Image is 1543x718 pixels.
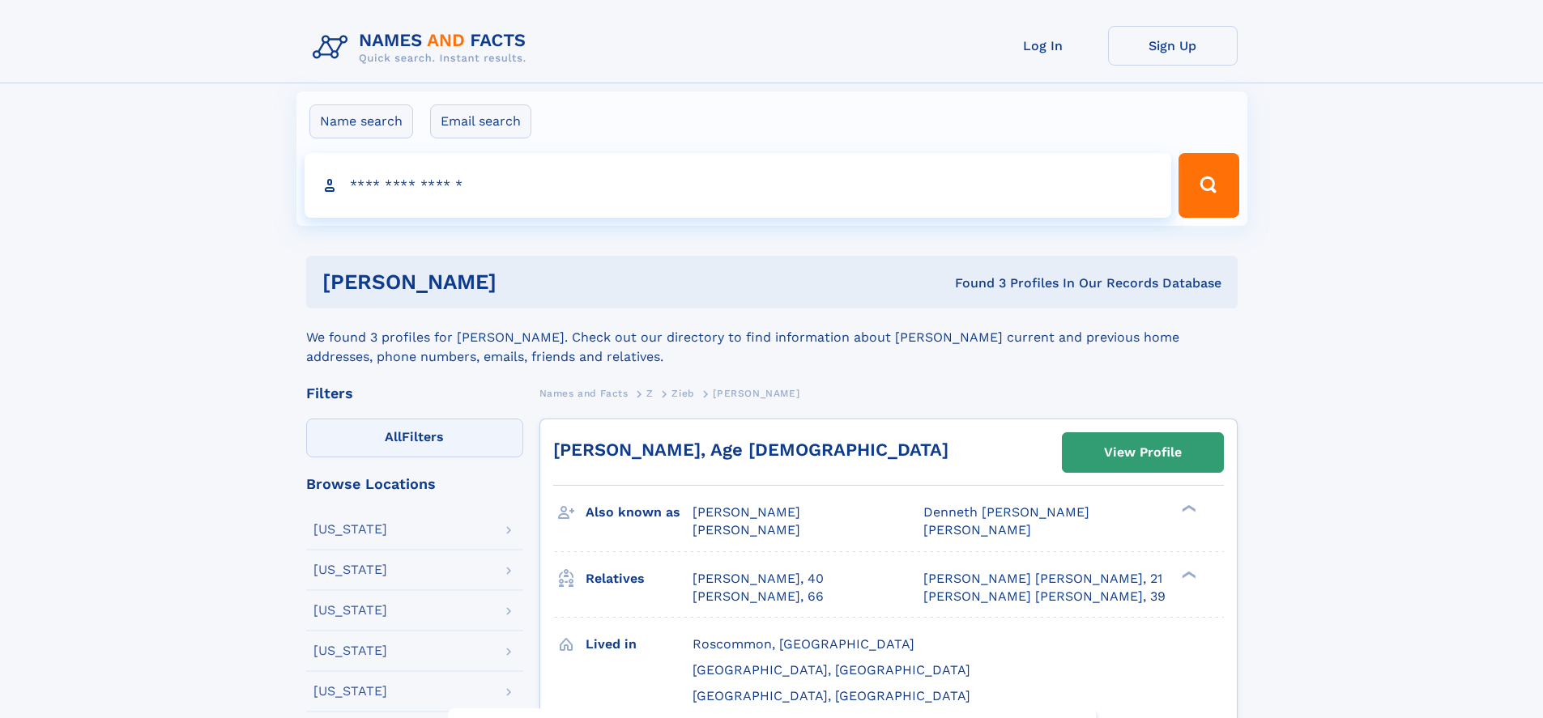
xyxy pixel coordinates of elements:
div: [US_STATE] [313,523,387,536]
button: Search Button [1179,153,1238,218]
span: [PERSON_NAME] [713,388,799,399]
div: Browse Locations [306,477,523,491]
span: [PERSON_NAME] [693,504,800,520]
h3: Also known as [586,499,693,526]
div: View Profile [1104,434,1182,471]
div: ❯ [1178,569,1197,580]
span: Z [646,388,654,399]
div: [US_STATE] [313,604,387,617]
img: Logo Names and Facts [306,26,539,70]
a: [PERSON_NAME], 40 [693,570,824,588]
span: [GEOGRAPHIC_DATA], [GEOGRAPHIC_DATA] [693,662,970,678]
h3: Lived in [586,631,693,658]
span: [PERSON_NAME] [693,522,800,537]
a: Log In [978,26,1108,66]
div: Found 3 Profiles In Our Records Database [726,274,1221,292]
span: [GEOGRAPHIC_DATA], [GEOGRAPHIC_DATA] [693,688,970,703]
label: Name search [309,104,413,138]
a: [PERSON_NAME], 66 [693,588,824,605]
a: [PERSON_NAME] [PERSON_NAME], 39 [923,588,1166,605]
div: [US_STATE] [313,644,387,657]
h1: [PERSON_NAME] [322,272,726,292]
input: search input [305,153,1172,218]
a: Zieb [671,383,694,403]
span: Denneth [PERSON_NAME] [923,504,1089,520]
a: Names and Facts [539,383,629,403]
div: We found 3 profiles for [PERSON_NAME]. Check out our directory to find information about [PERSON_... [306,308,1238,367]
div: ❯ [1178,503,1197,514]
span: [PERSON_NAME] [923,522,1031,537]
a: [PERSON_NAME], Age [DEMOGRAPHIC_DATA] [553,440,948,460]
a: Sign Up [1108,26,1238,66]
a: [PERSON_NAME] [PERSON_NAME], 21 [923,570,1162,588]
span: All [385,429,402,444]
span: Roscommon, [GEOGRAPHIC_DATA] [693,636,914,652]
span: Zieb [671,388,694,399]
a: View Profile [1063,433,1223,472]
h3: Relatives [586,565,693,593]
div: Filters [306,386,523,401]
label: Email search [430,104,531,138]
div: [US_STATE] [313,685,387,698]
div: [US_STATE] [313,563,387,576]
label: Filters [306,418,523,457]
a: Z [646,383,654,403]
